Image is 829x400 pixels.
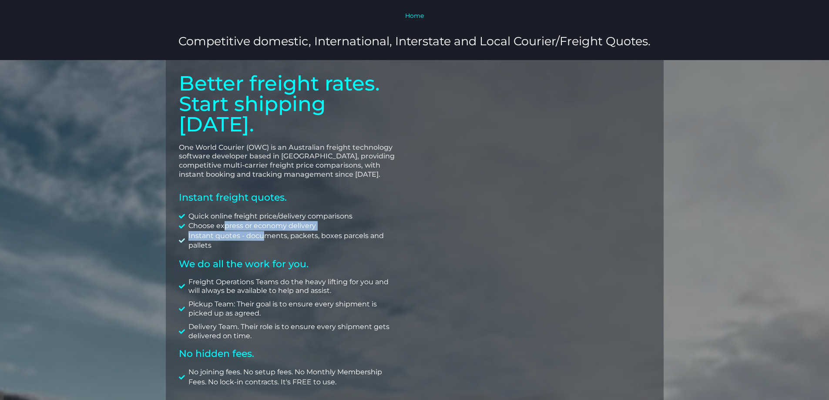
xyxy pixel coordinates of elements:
span: Quick online freight price/delivery comparisons [186,212,352,221]
p: Better freight rates. Start shipping [DATE]. [179,73,402,134]
span: No joining fees. No setup fees. No Monthly Membership Fees. No lock-in contracts. It's FREE to use. [186,367,402,387]
span: Delivery Team. Their role is to ensure every shipment gets delivered on time. [186,323,402,341]
h3: Competitive domestic, International, Interstate and Local Courier/Freight Quotes. [124,34,705,49]
span: Choose express or economy delivery [186,221,316,231]
span: Pickup Team: Their goal is to ensure every shipment is picked up as agreed. [186,300,402,318]
span: Instant quotes - documents, packets, boxes parcels and pallets [186,231,402,251]
span: Freight Operations Teams do the heavy lifting for you and will always be available to help and as... [186,278,402,296]
h2: We do all the work for you. [179,259,402,269]
a: Home [405,12,424,20]
h2: Instant freight quotes. [179,192,402,203]
p: One World Courier (OWC) is an Australian freight technology software developer based in [GEOGRAPH... [179,143,402,179]
h2: No hidden fees. [179,349,402,359]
